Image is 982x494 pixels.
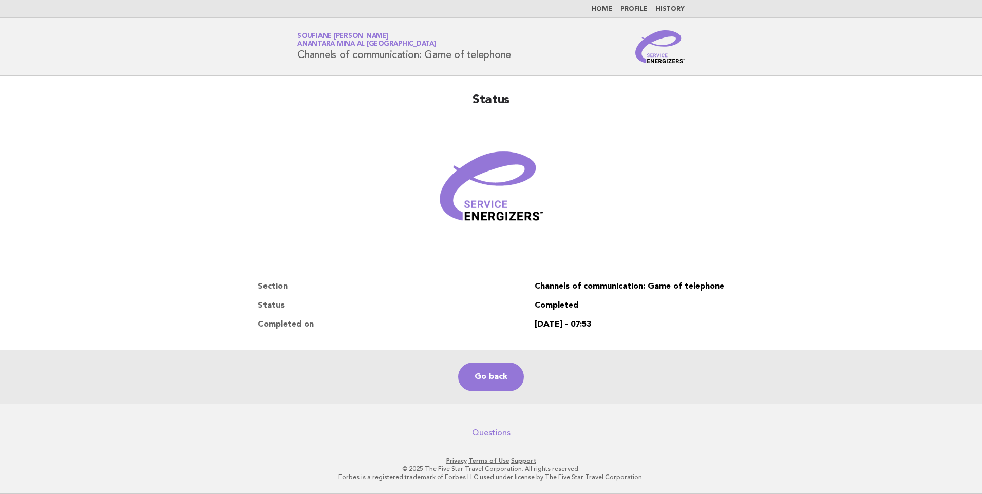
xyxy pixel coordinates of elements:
a: Questions [472,428,511,438]
a: Support [511,457,536,464]
a: Profile [620,6,648,12]
dd: Channels of communication: Game of telephone [535,277,724,296]
a: Soufiane [PERSON_NAME]Anantara Mina al [GEOGRAPHIC_DATA] [297,33,436,47]
h1: Channels of communication: Game of telephone [297,33,511,60]
a: Go back [458,363,524,391]
span: Anantara Mina al [GEOGRAPHIC_DATA] [297,41,436,48]
dt: Status [258,296,535,315]
img: Verified [429,129,553,253]
a: Terms of Use [468,457,509,464]
a: History [656,6,685,12]
dd: [DATE] - 07:53 [535,315,724,334]
dt: Completed on [258,315,535,334]
a: Home [592,6,612,12]
p: © 2025 The Five Star Travel Corporation. All rights reserved. [177,465,805,473]
dt: Section [258,277,535,296]
h2: Status [258,92,724,117]
p: Forbes is a registered trademark of Forbes LLC used under license by The Five Star Travel Corpora... [177,473,805,481]
img: Service Energizers [635,30,685,63]
a: Privacy [446,457,467,464]
p: · · [177,457,805,465]
dd: Completed [535,296,724,315]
